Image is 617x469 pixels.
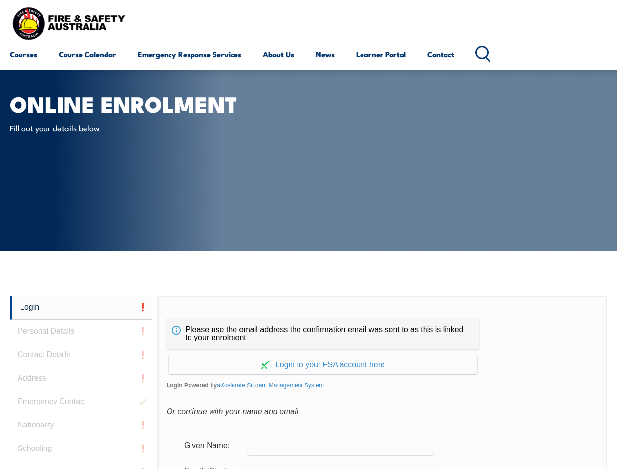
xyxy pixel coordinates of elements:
p: Fill out your details below [10,122,188,133]
div: Given Name: [176,436,247,454]
h1: Online Enrolment [10,94,251,113]
a: News [316,43,335,66]
img: Log in withaxcelerate [261,361,270,369]
div: Or continue with your name and email [167,405,598,419]
a: Courses [10,43,37,66]
a: Emergency Response Services [138,43,241,66]
a: Login [10,296,152,320]
div: Please use the email address the confirmation email was sent to as this is linked to your enrolment [167,318,479,349]
a: Contact [427,43,454,66]
a: Learner Portal [356,43,406,66]
a: About Us [263,43,294,66]
a: Course Calendar [59,43,116,66]
a: aXcelerate Student Management System [217,382,324,389]
span: Login Powered by [167,378,598,393]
